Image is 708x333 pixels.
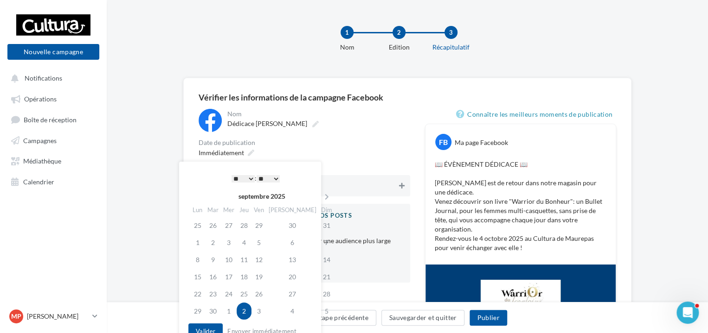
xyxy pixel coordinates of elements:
[6,152,101,169] a: Médiathèque
[341,26,354,39] div: 1
[205,217,221,234] td: 26
[369,43,429,52] div: Edition
[205,203,221,217] th: Mar
[455,138,508,147] div: Ma page Facebook
[221,268,237,285] td: 17
[319,251,335,268] td: 14
[251,302,266,320] td: 3
[266,268,319,285] td: 20
[421,43,481,52] div: Récapitulatif
[470,310,507,326] button: Publier
[435,160,606,252] p: 📖 ÉVÈNEMENT DÉDICACE 📖 [PERSON_NAME] est de retour dans notre magasin pour une dédicace. Venez dé...
[24,95,57,103] span: Opérations
[199,139,410,146] div: Date de publication
[237,203,251,217] th: Jeu
[319,217,335,234] td: 31
[25,74,62,82] span: Notifications
[27,312,89,321] p: [PERSON_NAME]
[319,285,335,302] td: 28
[237,251,251,268] td: 11
[221,251,237,268] td: 10
[23,157,61,165] span: Médiathèque
[435,134,451,150] div: FB
[190,251,205,268] td: 8
[190,268,205,285] td: 15
[221,217,237,234] td: 27
[317,43,377,52] div: Nom
[221,203,237,217] th: Mer
[266,203,319,217] th: [PERSON_NAME]
[237,217,251,234] td: 28
[676,302,699,324] iframe: Intercom live chat
[199,149,244,157] span: Immédiatement
[6,173,101,189] a: Calendrier
[237,234,251,251] td: 4
[444,26,457,39] div: 3
[190,203,205,217] th: Lun
[205,234,221,251] td: 2
[6,90,101,107] a: Opérations
[190,302,205,320] td: 29
[6,132,101,148] a: Campagnes
[7,308,99,325] a: MP [PERSON_NAME]
[266,234,319,251] td: 6
[23,136,57,144] span: Campagnes
[205,268,221,285] td: 16
[6,69,97,86] button: Notifications
[24,115,77,123] span: Boîte de réception
[381,310,465,326] button: Sauvegarder et quitter
[319,203,335,217] th: Dim
[209,171,303,185] div: :
[221,234,237,251] td: 3
[190,285,205,302] td: 22
[266,302,319,320] td: 4
[221,302,237,320] td: 1
[319,302,335,320] td: 5
[11,312,21,321] span: MP
[205,251,221,268] td: 9
[23,177,54,185] span: Calendrier
[393,26,405,39] div: 2
[251,251,266,268] td: 12
[6,111,101,128] a: Boîte de réception
[266,285,319,302] td: 27
[205,189,319,203] th: septembre 2025
[205,302,221,320] td: 30
[190,234,205,251] td: 1
[266,251,319,268] td: 13
[251,234,266,251] td: 5
[308,310,376,326] button: Étape précédente
[251,268,266,285] td: 19
[319,268,335,285] td: 21
[251,203,266,217] th: Ven
[190,217,205,234] td: 25
[237,285,251,302] td: 25
[7,44,99,60] button: Nouvelle campagne
[266,217,319,234] td: 30
[237,302,251,320] td: 2
[205,285,221,302] td: 23
[199,93,616,101] div: Vérifier les informations de la campagne Facebook
[221,285,237,302] td: 24
[319,234,335,251] td: 7
[227,119,307,127] span: Dédicace [PERSON_NAME]
[456,109,616,120] a: Connaître les meilleurs moments de publication
[237,268,251,285] td: 18
[251,285,266,302] td: 26
[227,111,408,117] div: Nom
[251,217,266,234] td: 29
